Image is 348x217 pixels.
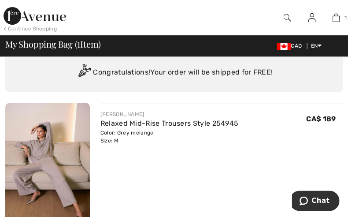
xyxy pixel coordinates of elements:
div: Color: Grey melange Size: M [100,129,238,145]
iframe: Opens a widget where you can chat to one of our agents [292,191,339,213]
div: < Continue Shopping [4,25,57,33]
img: Congratulation2.svg [75,64,93,82]
span: My Shopping Bag ( Item) [5,40,101,49]
a: 1 [324,12,348,23]
span: CAD [277,43,305,49]
div: [PERSON_NAME] [100,110,238,118]
div: Congratulations! Your order will be shipped for FREE! [16,64,332,82]
img: My Info [308,12,315,23]
span: 1 [77,37,80,49]
a: Sign In [301,12,322,23]
img: My Bag [332,12,340,23]
span: CA$ 189 [306,115,336,123]
span: EN [311,43,322,49]
a: Relaxed Mid-Rise Trousers Style 254945 [100,119,238,127]
img: Canadian Dollar [277,43,291,50]
img: 1ère Avenue [4,7,66,25]
img: search the website [283,12,291,23]
span: 1 [344,14,346,22]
